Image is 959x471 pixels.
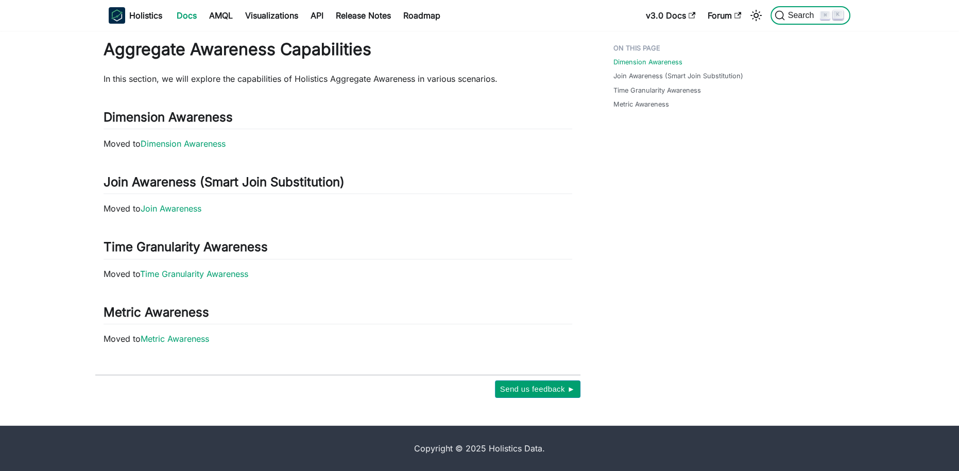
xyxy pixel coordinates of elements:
[330,7,397,24] a: Release Notes
[129,9,162,22] b: Holistics
[104,137,572,150] p: Moved to
[239,7,304,24] a: Visualizations
[613,85,701,95] a: Time Granularity Awareness
[170,7,203,24] a: Docs
[304,7,330,24] a: API
[104,110,572,129] h2: Dimension Awareness
[152,442,807,455] div: Copyright © 2025 Holistics Data.
[140,269,248,279] a: Time Granularity Awareness
[104,333,572,345] p: Moved to
[104,268,572,280] p: Moved to
[141,203,201,214] a: Join Awareness
[141,138,226,149] a: Dimension Awareness
[701,7,747,24] a: Forum
[104,73,572,85] p: In this section, we will explore the capabilities of Holistics Aggregate Awareness in various sce...
[104,39,572,60] h1: Aggregate Awareness Capabilities
[203,7,239,24] a: AMQL
[613,99,669,109] a: Metric Awareness
[748,7,764,24] button: Switch between dark and light mode (currently light mode)
[613,71,743,81] a: Join Awareness (Smart Join Substitution)
[141,334,209,344] a: Metric Awareness
[104,239,572,259] h2: Time Granularity Awareness
[495,380,580,398] button: Send us feedback ►
[104,202,572,215] p: Moved to
[397,7,447,24] a: Roadmap
[104,305,572,324] h2: Metric Awareness
[640,7,701,24] a: v3.0 Docs
[770,6,850,25] button: Search (Command+K)
[833,10,843,20] kbd: K
[613,57,682,67] a: Dimension Awareness
[785,11,820,20] span: Search
[109,7,125,24] img: Holistics
[109,7,162,24] a: HolisticsHolistics
[820,11,830,20] kbd: ⌘
[104,175,572,194] h2: Join Awareness (Smart Join Substitution)
[500,382,575,396] span: Send us feedback ►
